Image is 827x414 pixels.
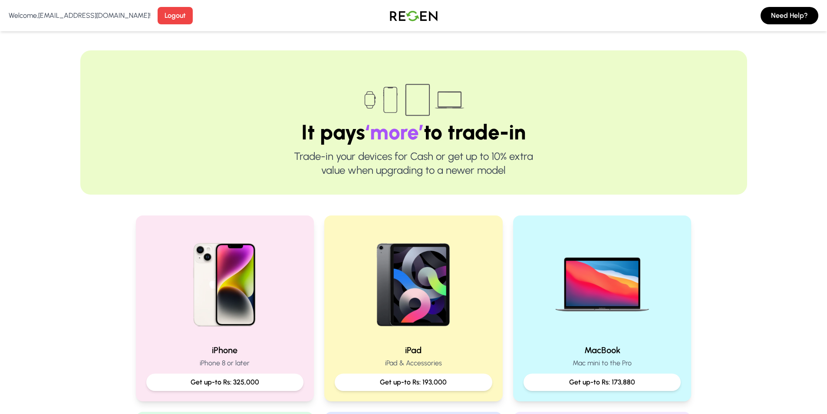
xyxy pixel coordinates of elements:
p: Get up-to Rs: 193,000 [342,377,485,388]
button: Logout [158,7,193,24]
img: Logo [383,3,444,28]
h1: It pays to trade-in [108,122,719,142]
p: iPad & Accessories [335,358,492,368]
p: iPhone 8 or later [146,358,304,368]
img: iPhone [169,226,280,337]
p: Get up-to Rs: 173,880 [530,377,674,388]
h2: iPad [335,344,492,356]
h2: MacBook [524,344,681,356]
img: Trade-in devices [359,78,468,122]
p: Trade-in your devices for Cash or get up to 10% extra value when upgrading to a newer model [108,149,719,177]
button: Need Help? [761,7,818,24]
span: ‘more’ [365,119,424,145]
h2: iPhone [146,344,304,356]
p: Mac mini to the Pro [524,358,681,368]
img: MacBook [547,226,658,337]
img: iPad [358,226,469,337]
p: Get up-to Rs: 325,000 [153,377,297,388]
p: Welcome, [EMAIL_ADDRESS][DOMAIN_NAME] ! [9,10,151,21]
